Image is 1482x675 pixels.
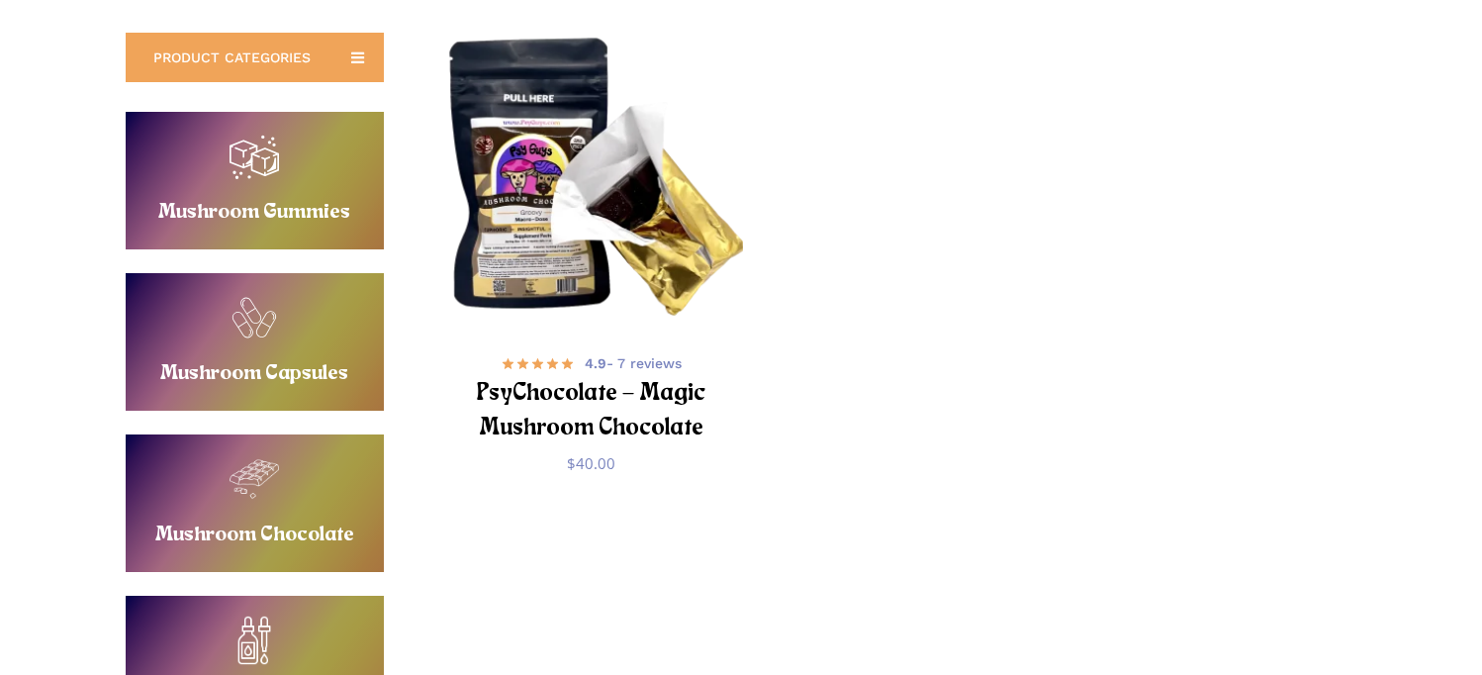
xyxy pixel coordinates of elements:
a: 4.9- 7 reviews PsyChocolate – Magic Mushroom Chocolate [472,351,712,438]
span: PRODUCT CATEGORIES [153,48,311,67]
span: $ [567,453,576,473]
img: Psy Guys mushroom chocolate bar packaging and unwrapped bar [441,31,742,332]
a: PRODUCT CATEGORIES [126,33,384,82]
bdi: 40.00 [567,453,615,473]
h2: PsyChocolate – Magic Mushroom Chocolate [472,376,712,447]
b: 4.9 [585,355,606,371]
span: - 7 reviews [585,353,682,373]
a: PsyChocolate - Magic Mushroom Chocolate [447,37,737,327]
